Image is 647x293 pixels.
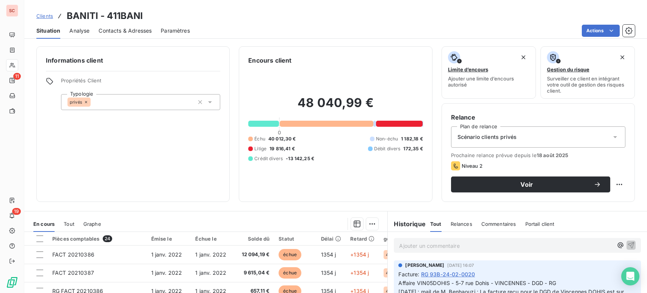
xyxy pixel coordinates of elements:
span: Limite d’encours [448,66,488,72]
span: -13 142,25 € [286,155,314,162]
span: [DATE] 16:07 [447,263,474,268]
span: Niveau 2 [462,163,483,169]
span: 19 [12,208,21,215]
span: 172,35 € [403,145,423,152]
div: Émise le [151,236,186,242]
span: Facture : [398,270,419,278]
div: Statut [279,236,312,242]
div: Retard [350,236,374,242]
span: Surveiller ce client en intégrant votre outil de gestion des risques client. [547,76,628,94]
span: 40 012,30 € [268,135,296,142]
img: Logo LeanPay [6,276,18,288]
span: Scénario clients privés [457,133,517,141]
span: Graphe [83,221,101,227]
span: Portail client [525,221,555,227]
span: FACT 20210387 [52,269,94,276]
span: échue [279,249,301,260]
button: Limite d’encoursAjouter une limite d’encours autorisé [442,46,536,99]
span: +1354 j [350,251,369,258]
span: +1354 j [350,269,369,276]
span: 41600006 [386,271,406,275]
div: Solde dû [239,236,269,242]
span: Échu [254,135,265,142]
span: FACT 20210386 [52,251,94,258]
span: 1 janv. 2022 [151,269,182,276]
div: SC [6,5,18,17]
span: [PERSON_NAME] [405,262,444,269]
span: échue [279,267,301,279]
span: 19 816,41 € [269,145,295,152]
span: Clients [36,13,53,19]
span: 18 août 2025 [537,152,569,158]
button: Actions [582,25,620,37]
span: Situation [36,27,60,35]
div: Échue le [195,236,230,242]
span: Crédit divers [254,155,283,162]
h6: Relance [451,113,625,122]
span: 1 janv. 2022 [195,269,226,276]
span: Litige [254,145,266,152]
h6: Informations client [46,56,220,65]
span: 11 [13,73,21,80]
button: Voir [451,176,610,192]
a: Clients [36,12,53,20]
h3: BANITI - 411BANI [67,9,143,23]
span: Voir [460,181,594,187]
span: Paramètres [161,27,190,35]
h6: Historique [388,219,426,228]
span: 1 janv. 2022 [195,251,226,258]
div: generalAccountId [384,236,428,242]
span: 12 094,19 € [239,251,269,258]
div: Pièces comptables [52,235,142,242]
span: Débit divers [374,145,401,152]
span: Prochaine relance prévue depuis le [451,152,625,158]
span: Commentaires [481,221,516,227]
span: RG 93B-24-02-0020 [421,270,475,278]
span: 24 [103,235,112,242]
span: Propriétés Client [61,77,220,88]
h2: 48 040,99 € [248,95,423,118]
span: Tout [64,221,74,227]
div: Open Intercom Messenger [621,267,639,285]
span: 9 615,04 € [239,269,269,277]
span: 41600006 [386,252,406,257]
span: 1354 j [321,251,336,258]
div: Délai [321,236,342,242]
button: Gestion du risqueSurveiller ce client en intégrant votre outil de gestion des risques client. [540,46,635,99]
span: Analyse [69,27,89,35]
span: privés [70,100,82,104]
span: Tout [430,221,442,227]
span: 0 [278,129,281,135]
span: Contacts & Adresses [99,27,152,35]
span: Ajouter une limite d’encours autorisé [448,76,530,88]
span: 1354 j [321,269,336,276]
span: 1 182,18 € [401,135,423,142]
span: Gestion du risque [547,66,589,72]
h6: Encours client [248,56,291,65]
span: 1 janv. 2022 [151,251,182,258]
span: En cours [33,221,55,227]
span: Non-échu [376,135,398,142]
input: Ajouter une valeur [91,99,97,106]
span: Relances [451,221,472,227]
